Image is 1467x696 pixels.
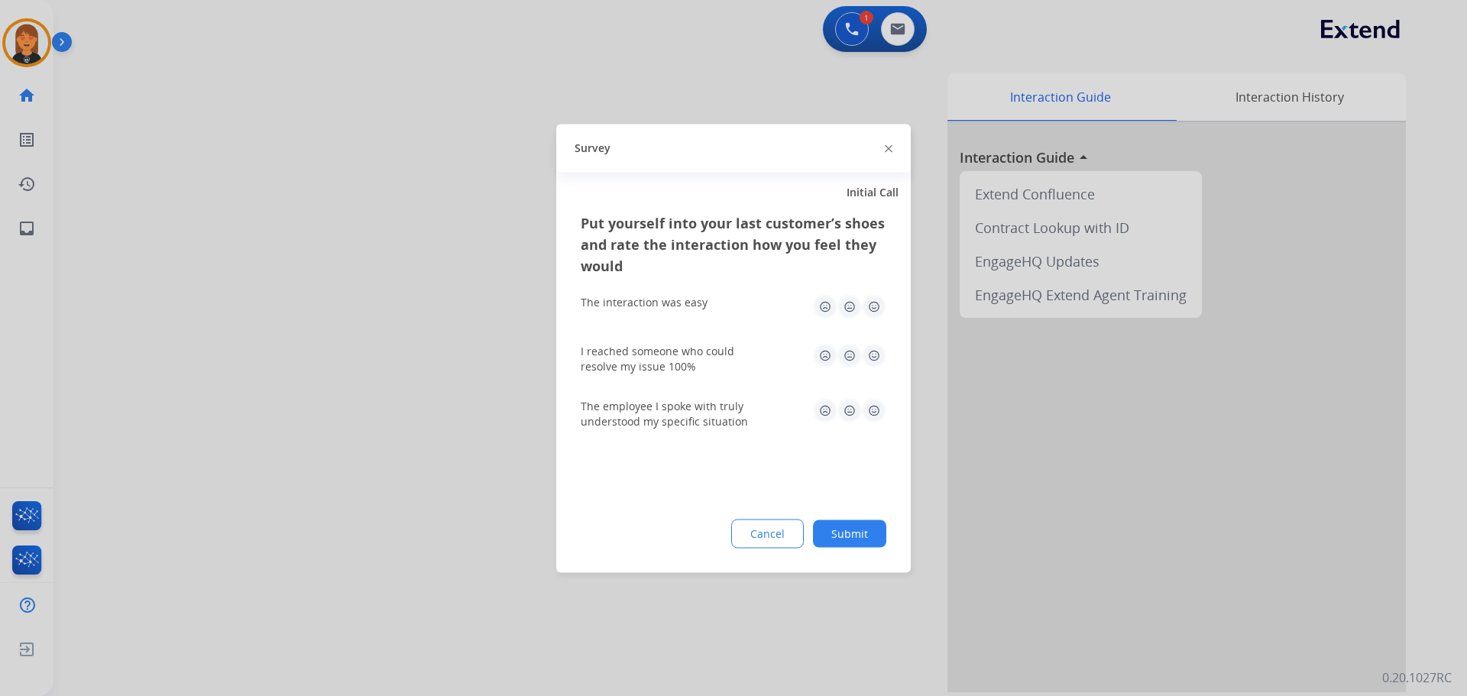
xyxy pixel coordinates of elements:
button: Submit [813,520,886,547]
div: The employee I spoke with truly understood my specific situation [581,398,764,429]
span: Initial Call [847,184,899,199]
h3: Put yourself into your last customer’s shoes and rate the interaction how you feel they would [581,212,886,276]
img: close-button [885,145,892,153]
p: 0.20.1027RC [1382,668,1452,687]
div: I reached someone who could resolve my issue 100% [581,343,764,374]
span: Survey [575,141,610,156]
div: The interaction was easy [581,294,708,309]
button: Cancel [731,519,804,548]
